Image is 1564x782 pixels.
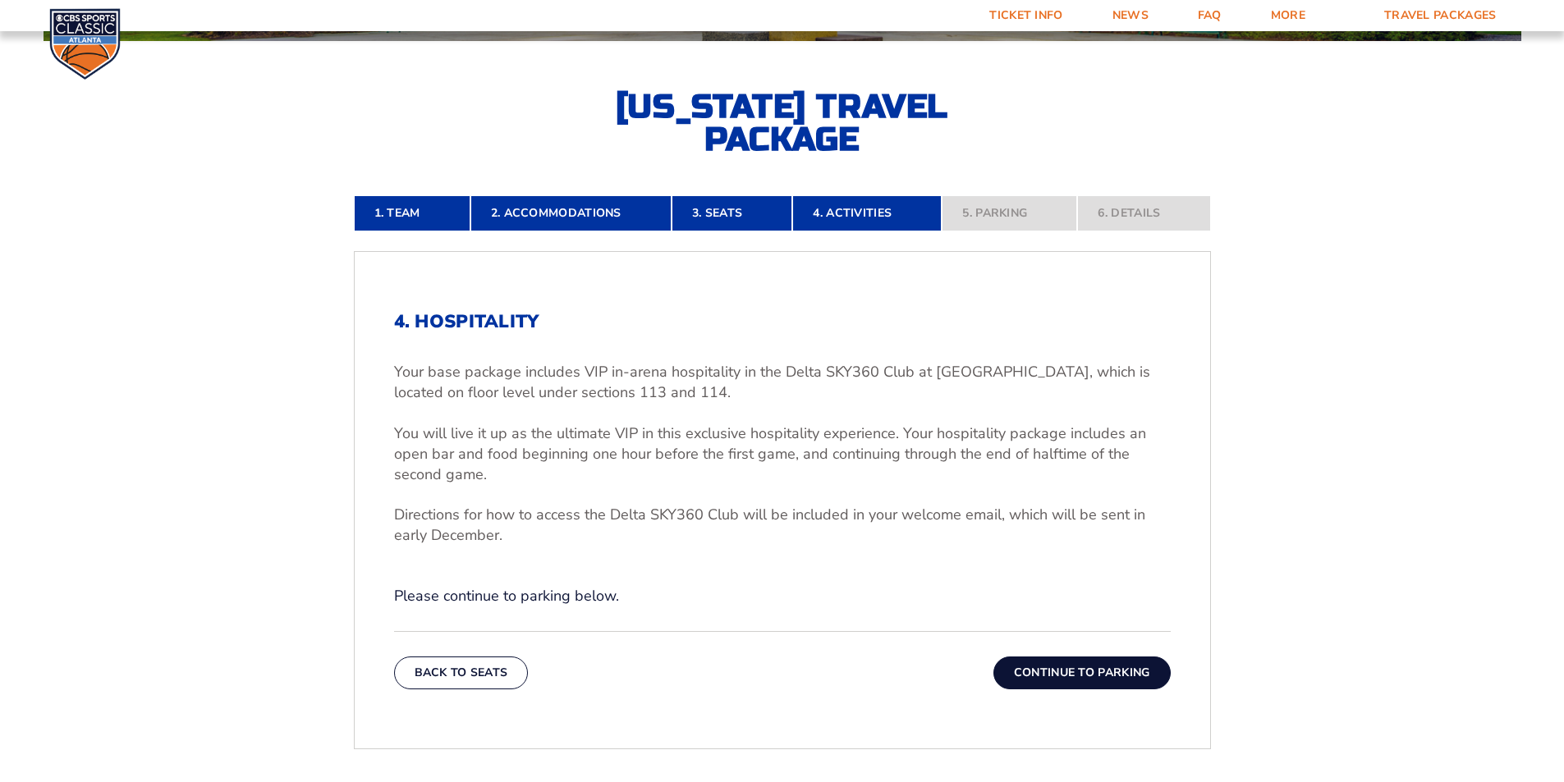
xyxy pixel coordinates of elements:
[394,311,1171,332] h2: 4. Hospitality
[49,8,121,80] img: CBS Sports Classic
[470,195,672,231] a: 2. Accommodations
[394,362,1171,403] p: Your base package includes VIP in-arena hospitality in the Delta SKY360 Club at [GEOGRAPHIC_DATA]...
[354,195,470,231] a: 1. Team
[672,195,792,231] a: 3. Seats
[394,505,1171,546] p: Directions for how to access the Delta SKY360 Club will be included in your welcome email, which ...
[602,90,963,156] h2: [US_STATE] Travel Package
[394,586,1171,606] p: Please continue to parking below.
[394,423,1171,486] p: You will live it up as the ultimate VIP in this exclusive hospitality experience. Your hospitalit...
[394,656,529,689] button: Back To Seats
[993,656,1171,689] button: Continue To Parking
